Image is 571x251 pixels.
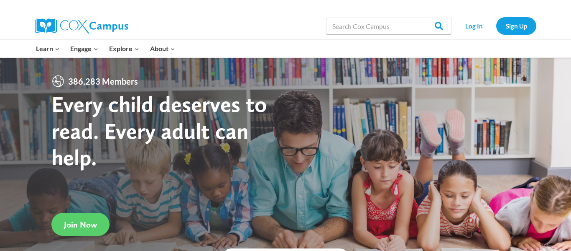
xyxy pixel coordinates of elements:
strong: Every child deserves to read. Every adult can help. [51,91,267,171]
a: Sign Up [496,17,536,34]
nav: Secondary Navigation [456,17,536,34]
nav: Primary Navigation [31,40,180,57]
span: Learn [36,43,60,54]
span: Explore [109,43,139,54]
a: Join Now [51,213,110,236]
input: Search Cox Campus [326,18,451,34]
span: Join Now [64,220,97,230]
span: 386,283 Members [65,75,141,88]
span: Engage [70,43,98,54]
img: Cox Campus [35,18,128,34]
a: Log In [456,17,492,34]
span: About [150,43,175,54]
